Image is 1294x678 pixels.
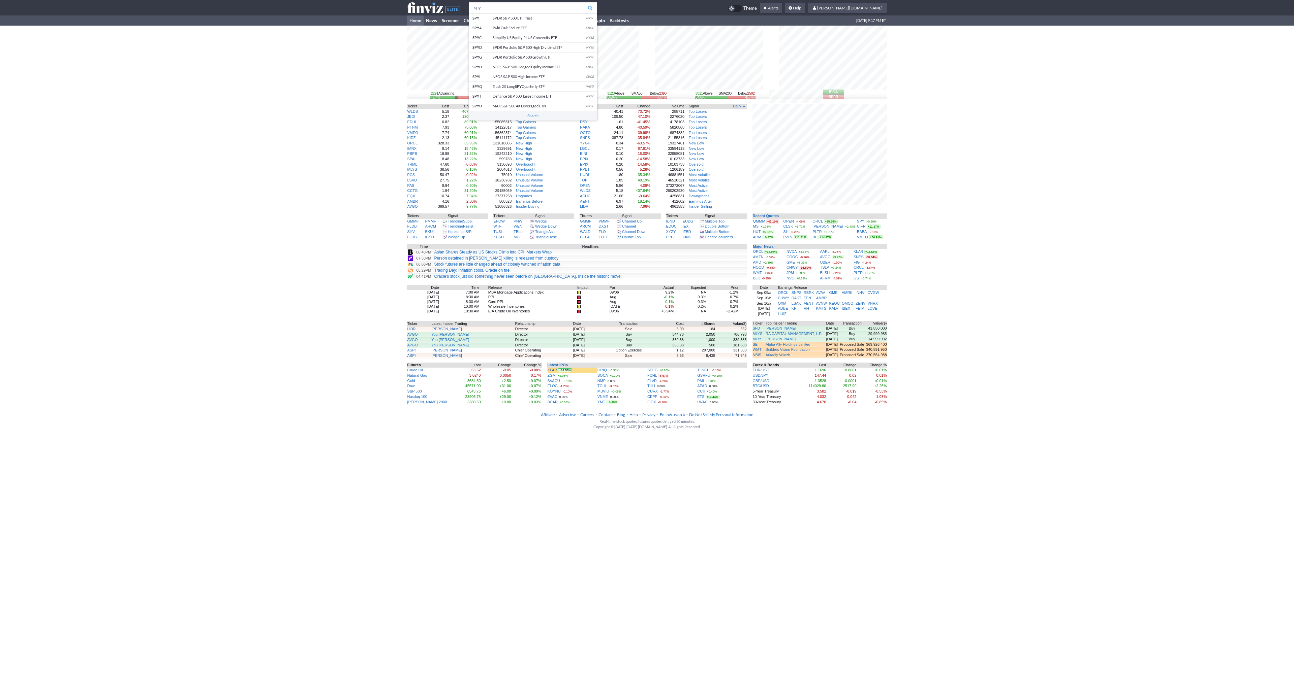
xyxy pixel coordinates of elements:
a: HUIZ [778,312,787,316]
a: Oracle’s stock just did something never seen before on [GEOGRAPHIC_DATA]. Inside the historic move. [434,274,622,279]
a: GBP/USD [753,379,770,383]
a: [PERSON_NAME] [766,337,796,342]
a: PBPB [407,151,417,156]
a: Help [785,3,805,13]
a: VNME [597,395,608,399]
a: SPEG [647,368,658,372]
a: XYZY [666,230,676,234]
a: CHWY [778,296,789,300]
a: SNPS [854,255,864,259]
a: EDUC [666,224,677,228]
a: [PERSON_NAME] 2000 [407,400,447,404]
a: KOYNU [548,389,561,393]
a: [DATE] [758,306,770,310]
a: ARCM [425,224,436,228]
a: IMRX [407,146,417,150]
a: CEPF [647,395,657,399]
a: Top Losers [689,120,707,124]
a: SOCA [597,373,608,377]
a: AVGO [820,255,831,259]
a: PLTR [812,230,822,234]
a: KLAR [548,368,557,372]
a: ACHC [580,194,590,198]
a: OXM [778,301,786,305]
a: ELFY [598,235,608,239]
a: Arkadiy Volozh [766,352,790,358]
a: LGCL [580,146,590,150]
a: Recent Quotes [753,214,779,218]
a: INNV [856,291,864,295]
a: LOVE [867,306,877,310]
a: [PERSON_NAME] [766,326,796,331]
a: TBLL [514,230,522,234]
a: CURX [647,389,658,393]
a: Alpha Ally Holdings Limited [766,342,810,347]
a: CEFA [580,235,590,239]
a: Latest IPOs [548,363,568,367]
a: Unusual Volume [516,178,543,182]
a: Earnings After [689,199,712,203]
a: LWAC [697,400,708,404]
a: AVGO [407,332,418,336]
a: MBVIU [597,389,609,393]
a: Do Not Sell My Personal Information [689,412,753,417]
a: EDHL [407,120,417,124]
a: Wedge Down [535,224,557,228]
a: EQX [407,194,415,198]
a: OCTO [580,131,591,135]
a: Search [469,111,597,121]
a: PAII [407,183,414,188]
a: Do Not Sell My Personal InformationDo Not Sell My Personal Information [689,412,753,417]
td: NYSE [582,13,597,23]
a: TGHL [597,384,607,388]
a: ELOG [548,384,558,388]
a: Multiple Top [705,219,725,223]
a: KINS [683,235,691,239]
a: [PERSON_NAME] [812,224,843,228]
a: SNPS [580,136,590,140]
a: GMMF [407,219,419,223]
a: Double Bottom [705,224,730,228]
a: FIGX [647,400,656,404]
a: Head&Shoulders [705,235,733,239]
a: Asian Shares Steady as US Stocks Climb into CPI: Markets Wrap [434,250,552,255]
a: Top Gainers [516,120,536,124]
a: EVAC [548,395,557,399]
a: [PERSON_NAME] [431,348,462,352]
a: PNW [514,219,522,223]
a: Help [629,412,638,417]
a: CRCL [854,265,864,269]
a: ORCL [778,291,788,295]
a: VNRX [867,301,878,305]
a: LIDR [407,327,416,331]
a: SFD [753,326,760,330]
a: DAKT [792,296,801,300]
a: QMCO [842,301,853,305]
a: TEN [804,296,811,300]
a: PMI [697,379,704,383]
a: GMMF [580,219,591,223]
a: ORCL [407,141,418,145]
a: Unusual Volume [516,183,543,188]
a: [PERSON_NAME][DOMAIN_NAME] [808,3,887,13]
a: You [PERSON_NAME] [431,338,469,342]
a: VMEO [857,235,868,239]
a: ORCL [753,249,763,253]
a: MLYS [753,332,763,336]
a: IFBD [683,230,691,234]
a: RBRK [804,291,814,295]
a: Top Losers [689,114,707,118]
a: Trading Day: Inflation cools, Oracle on fire [434,268,510,273]
a: NMP [597,379,606,383]
a: AMD [753,260,761,264]
a: News [424,15,439,26]
a: JBDI [407,114,415,118]
a: AAPL [820,249,830,253]
a: Advertise [559,412,576,417]
a: ADBE [778,306,788,310]
a: UBER [820,260,831,264]
a: AMRK [842,291,853,295]
a: New Low [689,141,704,145]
